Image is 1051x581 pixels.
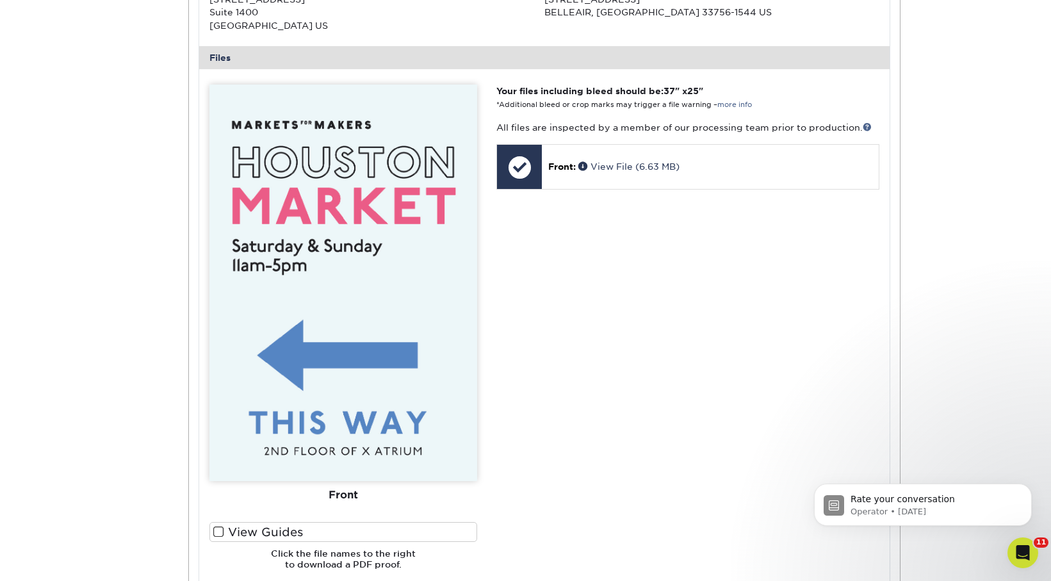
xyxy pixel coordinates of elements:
a: more info [717,101,752,109]
label: View Guides [209,522,477,542]
span: 37 [664,86,675,96]
span: 25 [687,86,699,96]
span: 11 [1034,537,1048,548]
small: *Additional bleed or crop marks may trigger a file warning – [496,101,752,109]
a: View File (6.63 MB) [578,161,680,172]
strong: Your files including bleed should be: " x " [496,86,703,96]
div: Front [209,481,477,509]
iframe: Intercom live chat [1007,537,1038,568]
h6: Click the file names to the right to download a PDF proof. [209,548,477,580]
iframe: Intercom notifications message [795,457,1051,546]
span: Front: [548,161,576,172]
div: Files [199,46,890,69]
p: All files are inspected by a member of our processing team prior to production. [496,121,879,134]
